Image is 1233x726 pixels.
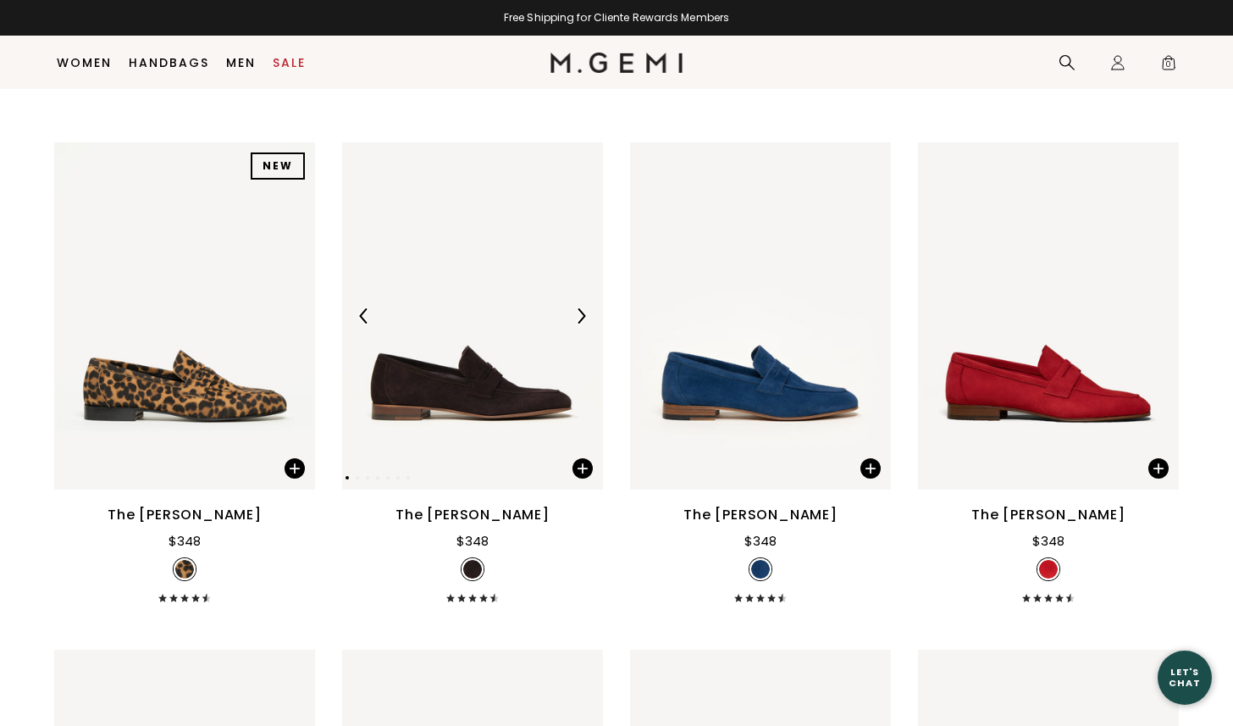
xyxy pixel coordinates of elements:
[395,505,550,525] div: The [PERSON_NAME]
[357,308,372,324] img: Previous Arrow
[175,560,194,579] img: v_7385131810875_SWATCH_50x.jpg
[918,142,1179,603] a: The [PERSON_NAME]$348
[342,142,603,490] img: The Sacca Donna
[54,142,315,603] a: The [PERSON_NAME]$348
[1158,667,1212,688] div: Let's Chat
[683,505,838,525] div: The [PERSON_NAME]
[273,56,306,69] a: Sale
[226,56,256,69] a: Men
[573,308,589,324] img: Next Arrow
[744,531,777,551] div: $348
[129,56,209,69] a: Handbags
[971,505,1125,525] div: The [PERSON_NAME]
[342,142,603,603] a: Previous ArrowNext ArrowThe [PERSON_NAME]$348
[456,531,489,551] div: $348
[630,142,891,603] a: The [PERSON_NAME]$348
[1032,531,1064,551] div: $348
[54,142,315,490] img: The Sacca Donna
[463,560,482,579] img: v_7333520539707_SWATCH_50x.jpg
[918,142,1179,490] img: The Sacca Donna
[550,53,683,73] img: M.Gemi
[169,531,201,551] div: $348
[1039,560,1058,579] img: v_11957_SWATCH_50x.jpg
[630,142,891,490] img: The Sacca Donna
[1160,58,1177,75] span: 0
[57,56,112,69] a: Women
[108,505,262,525] div: The [PERSON_NAME]
[251,152,305,180] div: NEW
[751,560,770,579] img: v_11956_SWATCH_50x.jpg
